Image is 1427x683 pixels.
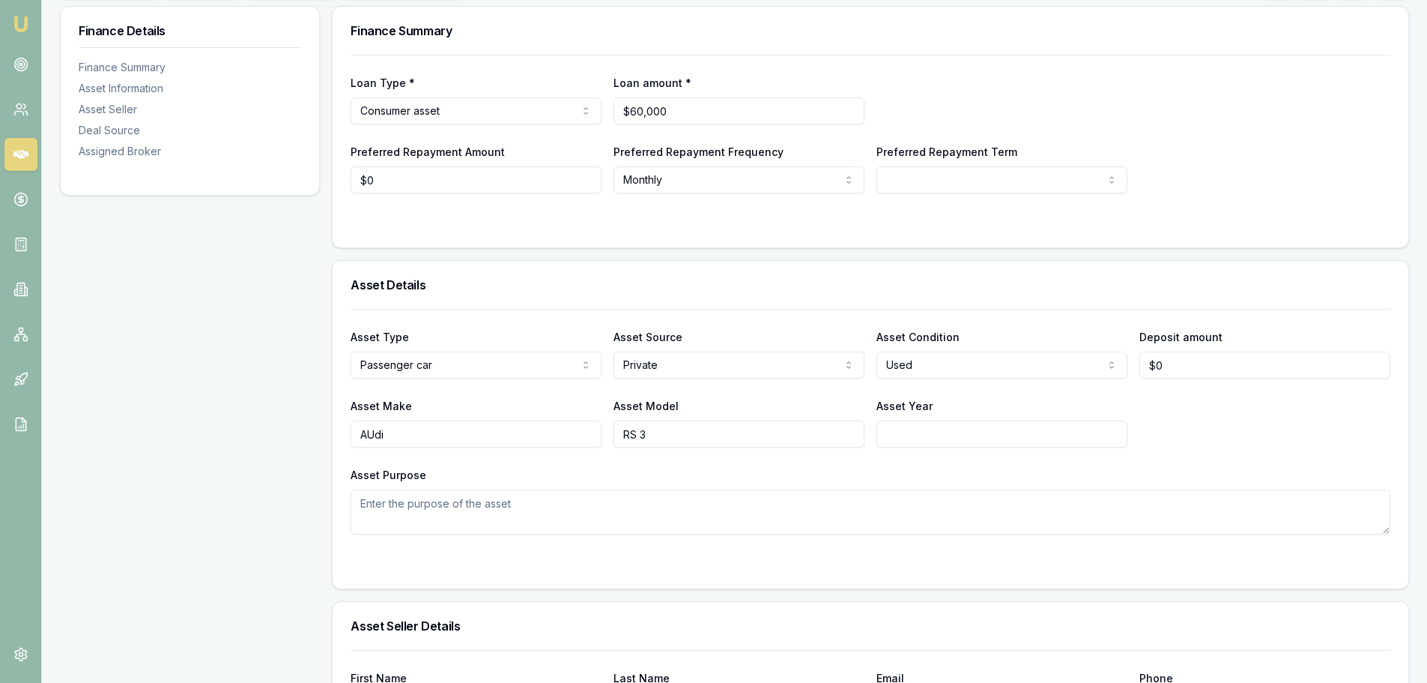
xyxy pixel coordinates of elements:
div: Finance Summary [79,60,301,75]
input: $ [351,166,602,193]
label: Asset Source [613,331,682,343]
label: Asset Purpose [351,469,426,481]
label: Preferred Repayment Amount [351,145,505,158]
label: Preferred Repayment Term [876,145,1017,158]
h3: Asset Seller Details [351,620,1390,632]
label: Asset Model [613,400,679,412]
label: Loan Type * [351,76,415,89]
div: Assigned Broker [79,144,301,159]
img: emu-icon-u.png [12,15,30,33]
input: $ [613,97,864,124]
label: Asset Year [876,400,933,412]
label: Asset Make [351,400,412,412]
label: Preferred Repayment Frequency [613,145,784,158]
input: $ [1139,352,1390,379]
label: Deposit amount [1139,331,1223,343]
label: Loan amount * [613,76,691,89]
div: Deal Source [79,123,301,138]
div: Asset Seller [79,102,301,117]
label: Asset Condition [876,331,960,343]
h3: Finance Details [79,25,301,37]
h3: Asset Details [351,279,1390,291]
div: Asset Information [79,81,301,96]
label: Asset Type [351,331,409,343]
h3: Finance Summary [351,25,1390,37]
